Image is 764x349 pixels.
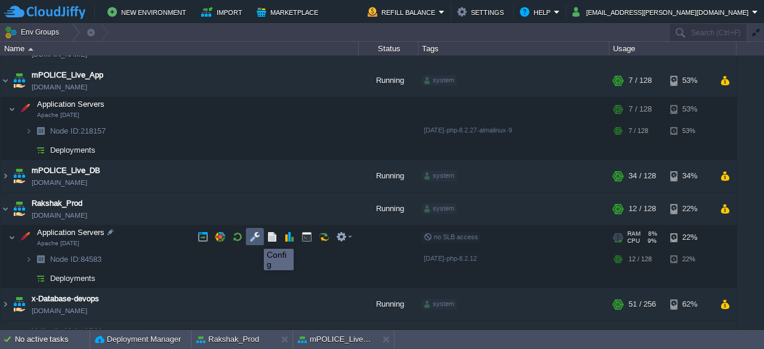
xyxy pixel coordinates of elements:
a: Application ServersApache [DATE] [36,229,106,238]
img: AMDAwAAAACH5BAEAAAAALAAAAAABAAEAAAICRAEAOw== [32,142,49,160]
div: 62% [670,289,709,322]
div: system [422,172,457,183]
a: Deployments [49,146,97,156]
div: system [422,205,457,215]
a: [DOMAIN_NAME] [32,50,87,61]
div: system [422,300,457,311]
span: Node ID: [50,256,81,265]
button: Refill Balance [368,5,439,19]
a: Node ID:218157 [49,127,107,137]
button: Deployment Manager [95,333,181,345]
img: AMDAwAAAACH5BAEAAAAALAAAAAABAAEAAAICRAEAOw== [32,270,49,289]
img: AMDAwAAAACH5BAEAAAAALAAAAAABAAEAAAICRAEAOw== [11,66,27,98]
span: Application Servers [36,228,106,239]
img: AMDAwAAAACH5BAEAAAAALAAAAAABAAEAAAICRAEAOw== [32,123,49,141]
img: AMDAwAAAACH5BAEAAAAALAAAAAABAAEAAAICRAEAOw== [28,48,33,51]
span: [DOMAIN_NAME] [32,178,87,190]
span: Apache [DATE] [37,113,79,120]
img: AMDAwAAAACH5BAEAAAAALAAAAAABAAEAAAICRAEAOw== [16,98,33,122]
span: CPU [627,239,640,246]
span: [DATE]-php-8.2.27-almalinux-9 [424,128,512,135]
div: system [422,76,457,87]
span: Node ID: [50,128,81,137]
button: Settings [457,5,507,19]
div: Tags [419,42,609,55]
img: AMDAwAAAACH5BAEAAAAALAAAAAABAAEAAAICRAEAOw== [11,289,27,322]
span: RAM [627,231,640,239]
img: AMDAwAAAACH5BAEAAAAALAAAAAABAAEAAAICRAEAOw== [25,142,32,160]
img: AMDAwAAAACH5BAEAAAAALAAAAAABAAEAAAICRAEAOw== [25,270,32,289]
div: 22% [670,251,709,270]
a: mPOLICE_Live_DB [32,166,100,178]
div: 34 / 128 [629,161,656,193]
button: Rakshak_Prod [196,333,259,345]
span: 218157 [49,127,107,137]
button: New Environment [107,5,190,19]
img: AMDAwAAAACH5BAEAAAAALAAAAAABAAEAAAICRAEAOw== [25,123,32,141]
span: Application Servers [36,100,106,110]
span: [DATE]-php-8.2.12 [424,256,477,263]
a: x-Database-devops [32,294,99,306]
div: 7 / 128 [629,66,652,98]
img: AMDAwAAAACH5BAEAAAAALAAAAAABAAEAAAICRAEAOw== [25,251,32,270]
a: mPOLICE_Live_App [32,70,103,82]
div: Status [359,42,418,55]
img: AMDAwAAAACH5BAEAAAAALAAAAAABAAEAAAICRAEAOw== [1,161,10,193]
div: 51 / 256 [629,289,656,322]
a: [DOMAIN_NAME] [32,82,87,94]
a: Rakshak_Prod [32,199,82,211]
div: 22% [670,227,709,251]
div: 34% [670,161,709,193]
span: 9% [645,239,657,246]
a: Application ServersApache [DATE] [36,101,106,110]
div: 12 / 128 [629,251,652,270]
img: AMDAwAAAACH5BAEAAAAALAAAAAABAAEAAAICRAEAOw== [32,251,49,270]
a: [DOMAIN_NAME] [32,211,87,223]
button: [EMAIL_ADDRESS][PERSON_NAME][DOMAIN_NAME] [572,5,752,19]
div: 53% [670,123,709,141]
div: 7 / 128 [629,123,648,141]
div: 53% [670,66,709,98]
span: [DOMAIN_NAME] [32,306,87,318]
img: AMDAwAAAACH5BAEAAAAALAAAAAABAAEAAAICRAEAOw== [11,161,27,193]
span: Apache [DATE] [37,241,79,248]
button: Import [201,5,246,19]
a: Yatharth_Main_NMC [32,327,103,339]
img: AMDAwAAAACH5BAEAAAAALAAAAAABAAEAAAICRAEAOw== [1,194,10,226]
div: Config [267,250,291,269]
button: mPOLICE_Live_App [298,333,373,345]
img: AMDAwAAAACH5BAEAAAAALAAAAAABAAEAAAICRAEAOw== [11,194,27,226]
img: AMDAwAAAACH5BAEAAAAALAAAAAABAAEAAAICRAEAOw== [8,227,16,251]
div: Usage [610,42,736,55]
div: Running [359,161,418,193]
img: AMDAwAAAACH5BAEAAAAALAAAAAABAAEAAAICRAEAOw== [16,227,33,251]
div: Running [359,289,418,322]
div: No active tasks [15,330,90,349]
img: AMDAwAAAACH5BAEAAAAALAAAAAABAAEAAAICRAEAOw== [1,66,10,98]
img: AMDAwAAAACH5BAEAAAAALAAAAAABAAEAAAICRAEAOw== [8,98,16,122]
a: Deployments [49,274,97,285]
div: Name [1,42,358,55]
span: 8% [645,231,657,239]
button: Help [520,5,554,19]
div: 7 / 128 [629,98,652,122]
img: CloudJiffy [4,5,85,20]
span: 84583 [49,255,103,265]
a: Node ID:84583 [49,255,103,265]
button: Env Groups [4,24,63,41]
div: 53% [670,98,709,122]
button: Marketplace [257,5,322,19]
div: 12 / 128 [629,194,656,226]
span: no SLB access [424,234,478,242]
div: 22% [670,194,709,226]
div: Running [359,66,418,98]
div: Running [359,194,418,226]
img: AMDAwAAAACH5BAEAAAAALAAAAAABAAEAAAICRAEAOw== [1,289,10,322]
